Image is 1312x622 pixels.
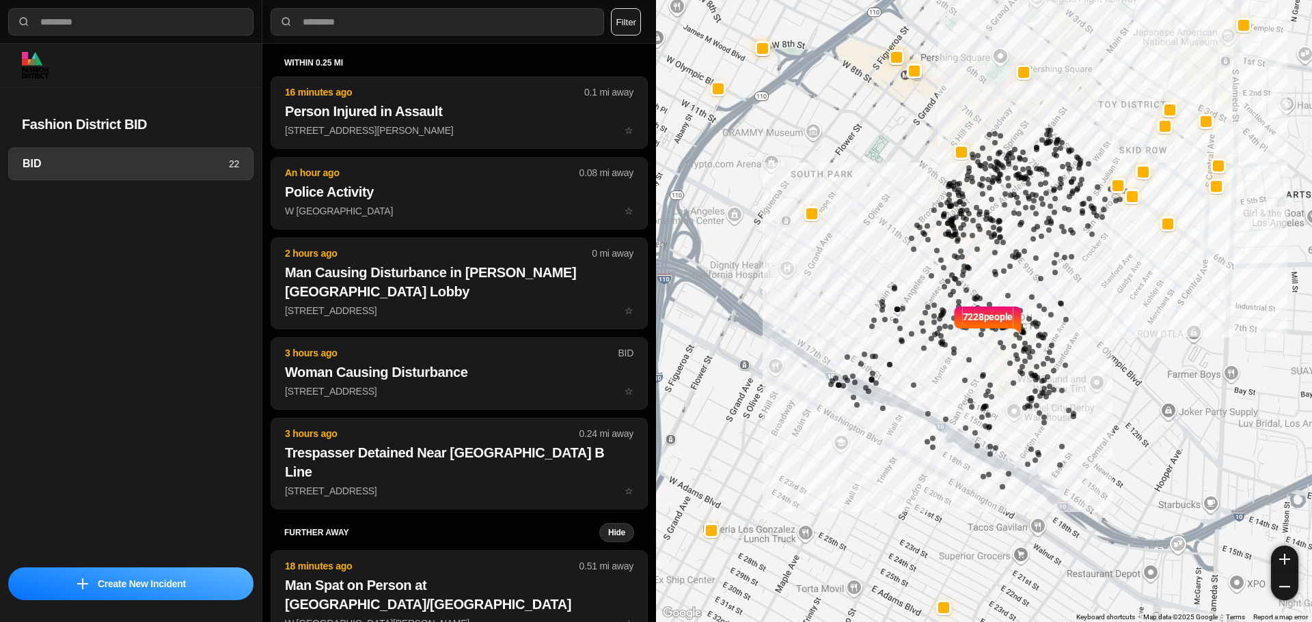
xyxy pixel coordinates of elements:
[271,385,648,397] a: 3 hours agoBIDWoman Causing Disturbance[STREET_ADDRESS]star
[285,204,633,218] p: W [GEOGRAPHIC_DATA]
[1076,612,1135,622] button: Keyboard shortcuts
[271,337,648,410] button: 3 hours agoBIDWoman Causing Disturbance[STREET_ADDRESS]star
[579,427,633,440] p: 0.24 mi away
[271,205,648,216] a: An hour ago0.08 mi awayPolice ActivityW [GEOGRAPHIC_DATA]star
[279,15,293,29] img: search
[271,76,648,149] button: 16 minutes ago0.1 mi awayPerson Injured in Assault[STREET_ADDRESS][PERSON_NAME]star
[659,604,705,622] a: Open this area in Google Maps (opens a new window)
[285,304,633,317] p: [STREET_ADDRESS]
[584,85,633,99] p: 0.1 mi away
[285,246,592,260] p: 2 hours ago
[285,346,618,360] p: 3 hours ago
[17,15,31,29] img: search
[625,386,633,397] span: star
[659,604,705,622] img: Google
[1013,305,1023,335] img: notch
[608,527,625,538] small: Hide
[271,157,648,229] button: An hour ago0.08 mi awayPolice ActivityW [GEOGRAPHIC_DATA]star
[592,246,633,260] p: 0 mi away
[1279,581,1290,592] img: zoom-out
[625,206,633,216] span: star
[284,57,634,68] h5: within 0.25 mi
[271,238,648,329] button: 2 hours ago0 mi awayMan Causing Disturbance in [PERSON_NAME][GEOGRAPHIC_DATA] Lobby[STREET_ADDRES...
[285,102,633,121] h2: Person Injured in Assault
[1271,546,1298,573] button: zoom-in
[285,484,633,498] p: [STREET_ADDRESS]
[229,157,239,171] p: 22
[599,523,634,542] button: Hide
[579,559,633,573] p: 0.51 mi away
[618,346,633,360] p: BID
[963,310,1013,340] p: 7228 people
[285,559,579,573] p: 18 minutes ago
[271,485,648,496] a: 3 hours ago0.24 mi awayTrespasser Detained Near [GEOGRAPHIC_DATA] B Line[STREET_ADDRESS]star
[285,363,633,382] h2: Woman Causing Disturbance
[285,384,633,398] p: [STREET_ADDRESS]
[625,125,633,136] span: star
[271,124,648,136] a: 16 minutes ago0.1 mi awayPerson Injured in Assault[STREET_ADDRESS][PERSON_NAME]star
[98,577,186,591] p: Create New Incident
[285,443,633,481] h2: Trespasser Detained Near [GEOGRAPHIC_DATA] B Line
[285,263,633,301] h2: Man Causing Disturbance in [PERSON_NAME][GEOGRAPHIC_DATA] Lobby
[285,124,633,137] p: [STREET_ADDRESS][PERSON_NAME]
[285,576,633,614] h2: Man Spat on Person at [GEOGRAPHIC_DATA]/[GEOGRAPHIC_DATA]
[8,567,254,600] button: iconCreate New Incident
[625,305,633,316] span: star
[271,305,648,316] a: 2 hours ago0 mi awayMan Causing Disturbance in [PERSON_NAME][GEOGRAPHIC_DATA] Lobby[STREET_ADDRES...
[22,52,49,79] img: logo
[285,182,633,201] h2: Police Activity
[579,166,633,180] p: 0.08 mi away
[285,85,584,99] p: 16 minutes ago
[1253,613,1308,621] a: Report a map error
[22,115,240,134] h2: Fashion District BID
[1271,573,1298,600] button: zoom-out
[271,418,648,509] button: 3 hours ago0.24 mi awayTrespasser Detained Near [GEOGRAPHIC_DATA] B Line[STREET_ADDRESS]star
[8,147,254,180] a: BID22
[77,578,88,589] img: icon
[1226,613,1245,621] a: Terms (opens in new tab)
[284,527,599,538] h5: further away
[1279,554,1290,565] img: zoom-in
[285,166,579,180] p: An hour ago
[1143,613,1218,621] span: Map data ©2025 Google
[953,305,963,335] img: notch
[23,156,229,172] h3: BID
[285,427,579,440] p: 3 hours ago
[611,8,641,36] button: Filter
[625,485,633,496] span: star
